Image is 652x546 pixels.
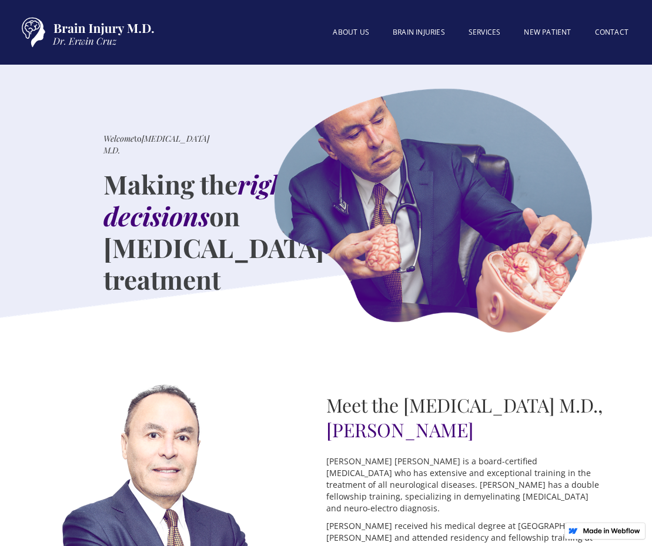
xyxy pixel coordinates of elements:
[583,528,640,534] img: Made in Webflow
[583,21,640,44] a: Contact
[103,168,324,295] h1: Making the on [MEDICAL_DATA] treatment
[321,21,381,44] a: About US
[326,455,603,514] p: [PERSON_NAME] [PERSON_NAME] is a board-certified [MEDICAL_DATA] who has extensive and exceptional...
[103,133,228,156] div: to
[457,21,513,44] a: SERVICES
[381,21,457,44] a: BRAIN INJURIES
[326,417,473,442] span: [PERSON_NAME]
[103,133,209,156] em: [MEDICAL_DATA] M.D.
[12,12,159,53] a: home
[103,133,134,144] em: Welcome
[103,166,295,233] em: right decisions
[512,21,583,44] a: New patient
[326,393,603,442] h2: Meet the [MEDICAL_DATA] M.D.,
